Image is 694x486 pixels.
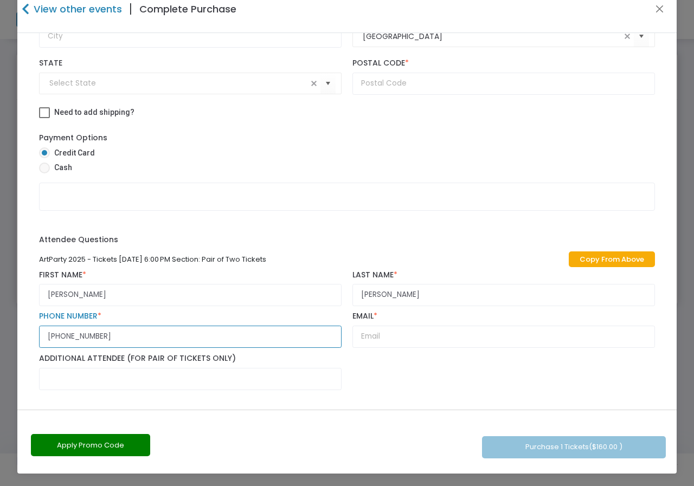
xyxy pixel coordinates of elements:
[363,31,621,42] input: Select Country
[50,147,95,159] span: Credit Card
[352,270,655,280] label: Last Name
[634,25,649,48] button: Select
[653,2,667,16] button: Close
[307,77,320,90] span: clear
[39,254,266,264] span: ArtParty 2025 - Tickets [DATE] 6:00 PM Section: Pair of Two Tickets
[40,183,654,236] iframe: Secure Credit Card Form
[139,2,236,16] h4: Complete Purchase
[31,2,122,16] h4: View other events
[54,108,134,116] span: Need to add shipping?
[569,251,655,267] a: Copy From Above
[352,312,655,321] label: Email
[352,73,655,95] input: Postal Code
[39,132,107,144] label: Payment Options
[352,59,655,68] label: Postal Code
[39,312,342,321] label: Phone Number
[320,72,336,94] button: Select
[621,30,634,43] span: clear
[39,25,342,48] input: City
[39,326,342,348] input: Phone Number
[39,234,118,245] label: Attendee Questions
[39,270,342,280] label: First Name
[49,77,307,89] input: Select State
[39,59,342,68] label: State
[352,326,655,348] input: Email
[352,284,655,306] input: Last Name
[50,162,72,173] span: Cash
[39,354,236,364] label: Additional Attendee (for Pair of Tickets Only)
[39,284,342,306] input: First Name
[31,434,150,456] button: Apply Promo Code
